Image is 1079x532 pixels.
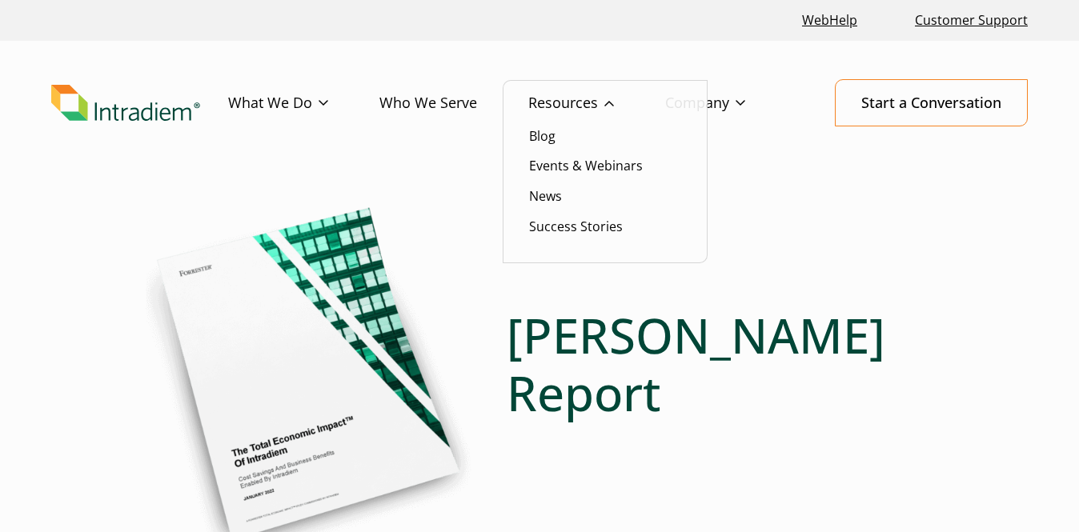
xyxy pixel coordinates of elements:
a: Start a Conversation [835,79,1028,126]
a: Company [665,80,796,126]
img: tab_domain_overview_orange.svg [43,93,56,106]
a: Blog [529,127,556,145]
a: Resources [528,80,665,126]
img: website_grey.svg [26,42,38,54]
div: Domain: [DOMAIN_NAME] [42,42,176,54]
div: Domain Overview [61,94,143,105]
a: News [529,187,562,205]
a: Link to homepage of Intradiem [51,85,228,122]
img: logo_orange.svg [26,26,38,38]
img: Intradiem [51,85,200,122]
img: tab_keywords_by_traffic_grey.svg [159,93,172,106]
div: Keywords by Traffic [177,94,270,105]
a: Link opens in a new window [796,3,864,38]
a: Success Stories [529,218,623,235]
div: v 4.0.24 [45,26,78,38]
a: Events & Webinars [529,157,643,174]
a: What We Do [228,80,379,126]
a: Customer Support [909,3,1034,38]
h1: [PERSON_NAME] Report [507,306,933,422]
a: Who We Serve [379,80,528,126]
